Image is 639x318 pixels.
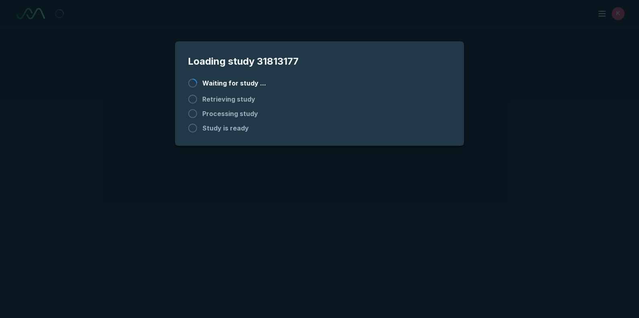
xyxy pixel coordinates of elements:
span: Waiting for study ... [202,78,266,88]
span: Loading study 31813177 [188,54,451,69]
span: Retrieving study [202,94,255,104]
span: Study is ready [202,123,249,133]
span: Processing study [202,109,258,118]
div: modal [175,41,464,146]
